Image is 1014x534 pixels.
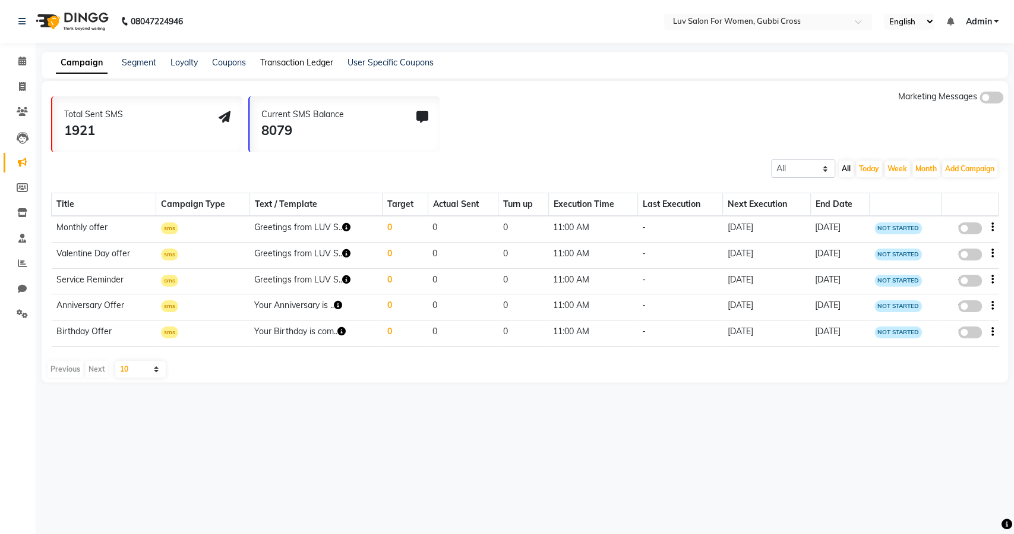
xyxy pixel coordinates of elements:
[723,242,810,268] td: [DATE]
[723,268,810,294] td: [DATE]
[498,216,548,242] td: 0
[498,268,548,294] td: 0
[249,294,382,321] td: Your Anniversary is ..
[52,294,156,321] td: Anniversary Offer
[161,222,178,234] span: sms
[548,321,637,347] td: 11:00 AM
[810,268,870,294] td: [DATE]
[723,193,810,216] th: Next Execution
[131,5,183,38] b: 08047224946
[637,242,723,268] td: -
[52,268,156,294] td: Service Reminder
[958,326,982,338] label: false
[498,242,548,268] td: 0
[382,294,428,321] td: 0
[810,216,870,242] td: [DATE]
[548,193,637,216] th: Execution Time
[260,57,333,68] a: Transaction Ledger
[548,294,637,321] td: 11:00 AM
[637,294,723,321] td: -
[161,326,178,338] span: sms
[810,321,870,347] td: [DATE]
[52,321,156,347] td: Birthday Offer
[249,321,382,347] td: Your Birthday is com..
[958,275,982,287] label: false
[958,249,982,260] label: false
[249,216,382,242] td: Greetings from LUV S..
[428,321,498,347] td: 0
[958,300,982,312] label: false
[30,5,112,38] img: logo
[637,321,723,347] td: -
[548,268,637,294] td: 11:00 AM
[156,193,250,216] th: Campaign Type
[428,193,498,216] th: Actual Sent
[161,275,178,287] span: sms
[810,242,870,268] td: [DATE]
[498,294,548,321] td: 0
[382,321,428,347] td: 0
[382,216,428,242] td: 0
[382,242,428,268] td: 0
[839,161,854,177] button: All
[382,268,428,294] td: 0
[912,161,940,177] button: Month
[874,222,922,234] span: NOT STARTED
[810,193,870,216] th: End Date
[52,193,156,216] th: Title
[56,52,108,74] a: Campaign
[428,268,498,294] td: 0
[261,121,344,140] div: 8079
[874,249,922,260] span: NOT STARTED
[428,242,498,268] td: 0
[723,321,810,347] td: [DATE]
[637,268,723,294] td: -
[723,216,810,242] td: [DATE]
[170,57,198,68] a: Loyalty
[64,121,123,140] div: 1921
[958,222,982,234] label: false
[856,161,882,177] button: Today
[874,300,922,312] span: NOT STARTED
[428,294,498,321] td: 0
[212,57,246,68] a: Coupons
[898,91,977,102] span: Marketing Messages
[161,300,178,312] span: sms
[64,108,123,121] div: Total Sent SMS
[874,326,922,338] span: NOT STARTED
[161,249,178,260] span: sms
[428,216,498,242] td: 0
[498,193,548,216] th: Turn up
[723,294,810,321] td: [DATE]
[548,242,637,268] td: 11:00 AM
[637,216,723,242] td: -
[498,321,548,347] td: 0
[965,15,991,28] span: Admin
[52,242,156,268] td: Valentine Day offer
[942,161,997,177] button: Add Campaign
[52,216,156,242] td: Monthly offer
[348,57,434,68] a: User Specific Coupons
[261,108,344,121] div: Current SMS Balance
[637,193,723,216] th: Last Execution
[249,193,382,216] th: Text / Template
[874,275,922,287] span: NOT STARTED
[382,193,428,216] th: Target
[548,216,637,242] td: 11:00 AM
[249,268,382,294] td: Greetings from LUV S..
[122,57,156,68] a: Segment
[249,242,382,268] td: Greetings from LUV S..
[885,161,910,177] button: Week
[810,294,870,321] td: [DATE]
